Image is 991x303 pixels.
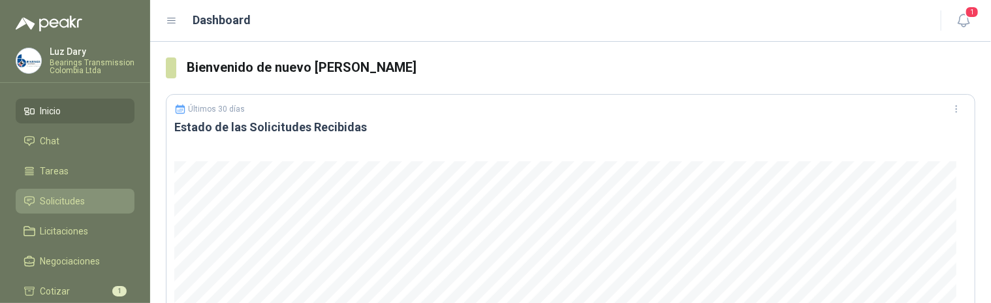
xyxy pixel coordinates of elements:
span: 1 [112,286,127,296]
h3: Bienvenido de nuevo [PERSON_NAME] [187,57,975,78]
img: Logo peakr [16,16,82,31]
span: Solicitudes [40,194,86,208]
a: Solicitudes [16,189,134,214]
h1: Dashboard [193,11,251,29]
a: Tareas [16,159,134,183]
a: Inicio [16,99,134,123]
img: Company Logo [16,48,41,73]
button: 1 [952,9,975,33]
span: Tareas [40,164,69,178]
span: Negociaciones [40,254,101,268]
h3: Estado de las Solicitudes Recibidas [174,120,967,135]
a: Licitaciones [16,219,134,244]
p: Últimos 30 días [189,104,245,114]
span: 1 [965,6,979,18]
a: Chat [16,129,134,153]
p: Bearings Transmission Colombia Ltda [50,59,134,74]
span: Cotizar [40,284,71,298]
span: Inicio [40,104,61,118]
span: Chat [40,134,60,148]
span: Licitaciones [40,224,89,238]
a: Negociaciones [16,249,134,274]
p: Luz Dary [50,47,134,56]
